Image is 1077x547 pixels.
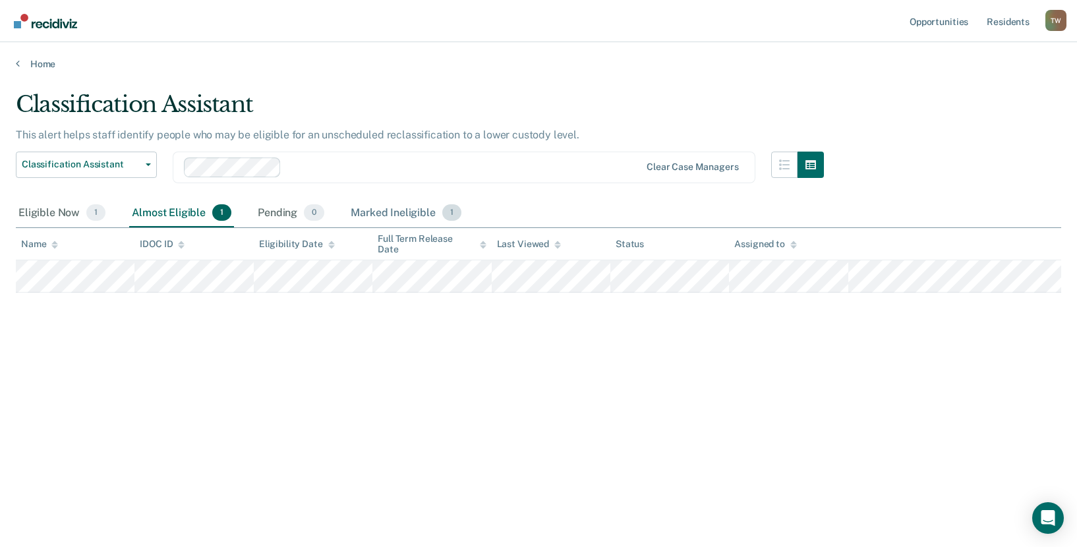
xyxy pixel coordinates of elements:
[442,204,461,221] span: 1
[16,152,157,178] button: Classification Assistant
[16,129,579,141] p: This alert helps staff identify people who may be eligible for an unscheduled reclassification to...
[616,239,644,250] div: Status
[304,204,324,221] span: 0
[14,14,77,28] img: Recidiviz
[1045,10,1066,31] div: T W
[212,204,231,221] span: 1
[497,239,561,250] div: Last Viewed
[86,204,105,221] span: 1
[140,239,185,250] div: IDOC ID
[259,239,335,250] div: Eligibility Date
[348,199,464,228] div: Marked Ineligible1
[255,199,327,228] div: Pending0
[129,199,234,228] div: Almost Eligible1
[734,239,796,250] div: Assigned to
[16,91,824,129] div: Classification Assistant
[1032,502,1064,534] div: Open Intercom Messenger
[22,159,140,170] span: Classification Assistant
[21,239,58,250] div: Name
[378,233,486,256] div: Full Term Release Date
[1045,10,1066,31] button: Profile dropdown button
[647,161,738,173] div: Clear case managers
[16,58,1061,70] a: Home
[16,199,108,228] div: Eligible Now1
